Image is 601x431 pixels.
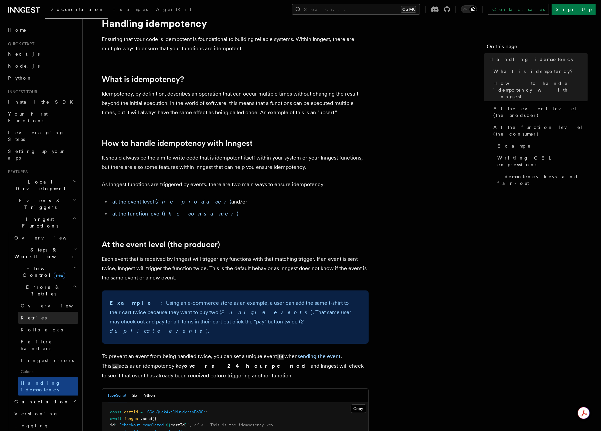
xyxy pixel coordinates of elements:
[141,416,152,421] span: .send
[14,423,49,428] span: Logging
[110,423,115,427] span: id
[184,363,311,369] strong: over a 24 hour period
[110,300,166,306] strong: Example:
[493,68,577,75] span: What is idempotency?
[12,262,78,281] button: Flow Controlnew
[351,404,366,413] button: Copy
[113,199,232,205] a: at the event level (the producer)
[493,124,588,137] span: At the function level (the consumer)
[108,389,127,402] button: TypeScript
[5,213,78,232] button: Inngest Functions
[102,89,369,117] p: Idempotency, by definition, describes an operation that can occur multiple times without changing...
[497,143,531,149] span: Example
[12,281,78,300] button: Errors & Retries
[143,389,155,402] button: Python
[12,398,69,405] span: Cancellation
[18,354,78,366] a: Inngest errors
[152,416,157,421] span: ({
[298,353,341,359] a: sending the event
[102,180,369,189] p: As Inngest functions are triggered by events, there are two main ways to ensure idempotency:
[14,235,83,240] span: Overview
[491,77,588,103] a: How to handle idempotency with Inngest
[18,336,78,354] a: Failure handlers
[12,265,73,278] span: Flow Control
[487,43,588,53] h4: On this page
[164,211,237,217] em: the consumer
[156,7,191,12] span: AgentKit
[491,103,588,121] a: At the event level (the producer)
[102,139,253,148] a: How to handle idempotency with Inngest
[12,246,74,260] span: Steps & Workflows
[493,80,588,100] span: How to handle idempotency with Inngest
[5,145,78,164] a: Setting up your app
[5,127,78,145] a: Leveraging Steps
[45,2,108,19] a: Documentation
[5,216,72,229] span: Inngest Functions
[18,300,78,312] a: Overview
[5,169,28,175] span: Features
[12,300,78,396] div: Errors & Retries
[5,41,34,47] span: Quick start
[5,72,78,84] a: Python
[110,298,361,336] p: Using an e-commerce store as an example, a user can add the same t-shirt to their cart twice beca...
[8,130,64,142] span: Leveraging Steps
[124,416,141,421] span: inngest
[21,339,52,351] span: Failure handlers
[110,416,122,421] span: await
[491,65,588,77] a: What is idempotency?
[185,423,187,427] span: }
[12,232,78,244] a: Overview
[8,99,77,105] span: Install the SDK
[497,155,588,168] span: Writing CEL expressions
[18,377,78,396] a: Handling idempotency
[21,380,61,392] span: Handling idempotency
[8,149,65,161] span: Setting up your app
[49,7,104,12] span: Documentation
[21,315,47,320] span: Retries
[194,423,274,427] span: // <-- This is the idempotency key
[18,324,78,336] a: Rollbacks
[21,303,89,308] span: Overview
[222,309,311,315] em: 2 unique events
[102,254,369,282] p: Each event that is received by Inngest will trigger any functions with that matching trigger. If ...
[8,27,27,33] span: Home
[120,423,166,427] span: `checkout-completed-
[5,195,78,213] button: Events & Triggers
[5,179,73,192] span: Local Development
[21,327,63,332] span: Rollbacks
[14,411,58,416] span: Versioning
[141,410,143,414] span: =
[102,17,369,29] h1: Handling idempotency
[12,284,72,297] span: Errors & Retries
[5,197,73,211] span: Events & Triggers
[491,121,588,140] a: At the function level (the consumer)
[461,5,477,13] button: Toggle dark mode
[110,410,122,414] span: const
[187,423,190,427] span: `
[497,173,588,187] span: Idempotency keys and fan-out
[489,56,574,63] span: Handling idempotency
[102,75,184,84] a: What is idempotency?
[110,318,304,334] em: 2 duplicate events
[493,105,588,119] span: At the event level (the producer)
[5,24,78,36] a: Home
[277,354,284,360] code: id
[12,396,78,408] button: Cancellation
[495,171,588,189] a: Idempotency keys and fan-out
[111,197,369,207] li: and/or
[102,153,369,172] p: It should always be the aim to write code that is idempotent itself within your system or your In...
[8,75,32,81] span: Python
[5,96,78,108] a: Install the SDK
[487,53,588,65] a: Handling idempotency
[112,7,148,12] span: Examples
[102,35,369,53] p: Ensuring that your code is idempotent is foundational to building reliable systems. Within Innges...
[495,152,588,171] a: Writing CEL expressions
[206,410,208,414] span: ;
[5,48,78,60] a: Next.js
[292,4,420,15] button: Search...Ctrl+K
[8,51,40,57] span: Next.js
[552,4,596,15] a: Sign Up
[401,6,416,13] kbd: Ctrl+K
[488,4,549,15] a: Contact sales
[124,410,138,414] span: cartId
